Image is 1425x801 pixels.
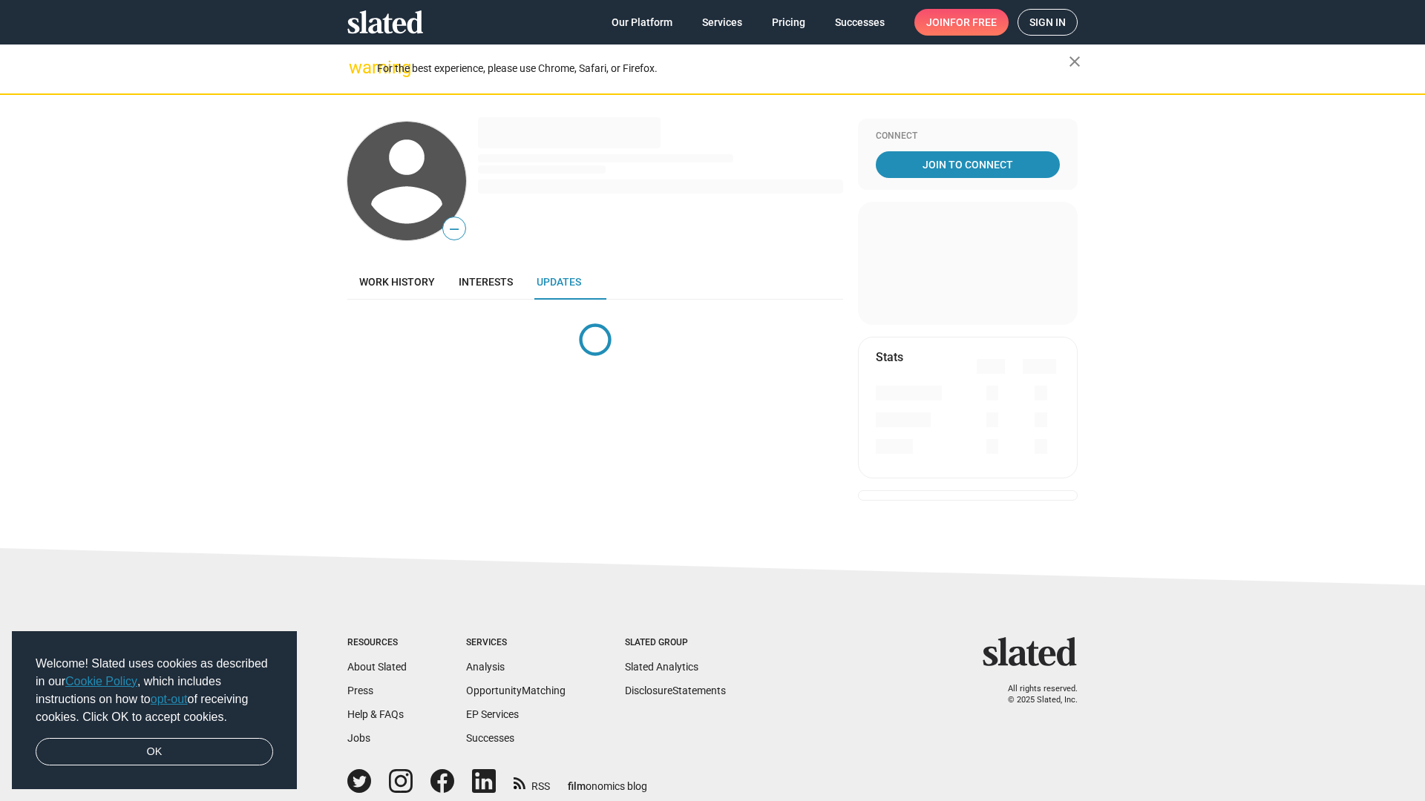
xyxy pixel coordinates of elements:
a: Joinfor free [914,9,1009,36]
a: Slated Analytics [625,661,698,673]
a: dismiss cookie message [36,738,273,766]
a: filmonomics blog [568,768,647,794]
span: Join [926,9,997,36]
span: Interests [459,276,513,288]
mat-icon: close [1066,53,1084,70]
div: Connect [876,131,1060,142]
span: Updates [537,276,581,288]
span: for free [950,9,997,36]
a: opt-out [151,693,188,705]
a: Press [347,685,373,696]
span: — [443,220,465,239]
a: Join To Connect [876,151,1060,178]
a: Successes [823,9,897,36]
div: cookieconsent [12,631,297,790]
a: Sign in [1018,9,1078,36]
span: Welcome! Slated uses cookies as described in our , which includes instructions on how to of recei... [36,655,273,726]
span: film [568,780,586,792]
a: Help & FAQs [347,708,404,720]
a: Services [690,9,754,36]
span: Our Platform [612,9,672,36]
a: Jobs [347,732,370,744]
span: Sign in [1029,10,1066,35]
a: Work history [347,264,447,300]
div: Slated Group [625,637,726,649]
a: Our Platform [600,9,684,36]
a: Analysis [466,661,505,673]
a: RSS [514,771,550,794]
a: EP Services [466,708,519,720]
a: About Slated [347,661,407,673]
a: Successes [466,732,514,744]
span: Pricing [772,9,805,36]
span: Services [702,9,742,36]
div: Resources [347,637,407,649]
div: Services [466,637,566,649]
a: OpportunityMatching [466,685,566,696]
a: Updates [525,264,593,300]
p: All rights reserved. © 2025 Slated, Inc. [992,684,1078,705]
span: Work history [359,276,435,288]
div: For the best experience, please use Chrome, Safari, or Firefox. [377,59,1069,79]
a: DisclosureStatements [625,685,726,696]
mat-icon: warning [349,59,367,76]
span: Join To Connect [879,151,1057,178]
a: Pricing [760,9,817,36]
mat-card-title: Stats [876,349,903,365]
a: Interests [447,264,525,300]
a: Cookie Policy [65,675,137,688]
span: Successes [835,9,885,36]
